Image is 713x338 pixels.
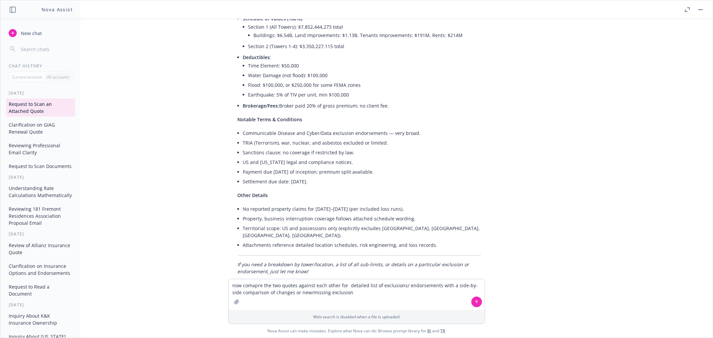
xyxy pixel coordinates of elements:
[47,74,69,80] p: All accounts
[248,22,481,41] li: Section 1 (All Towers): $7,852,444,273 total
[6,119,75,137] button: Clarification on GIAG Renewal Quote
[243,14,481,52] li: :
[243,240,481,250] li: Attachments reference detailed location schedules, risk engineering, and loss records.
[19,30,42,37] span: New chat
[6,27,75,39] button: New chat
[441,328,446,334] a: TR
[243,167,481,177] li: Payment due [DATE] of inception; premium split available.
[238,116,303,123] span: Notable Terms & Conditions
[1,63,81,69] div: Chat History
[1,231,81,237] div: [DATE]
[41,6,73,13] h1: Nova Assist
[238,192,268,198] span: Other Details
[6,281,75,299] button: Request to Read a Document
[254,30,481,40] li: Buildings: $6.54B, Land Improvements: $1.13B, Tenants Improvements: $191M, Rents: $214M
[233,314,481,320] p: Web search is disabled when a file is uploaded
[243,204,481,214] li: No reported property claims for [DATE]–[DATE] (per included loss runs).
[12,74,42,80] p: Current account
[6,261,75,279] button: Clarification on Insurance Options and Endorsements
[243,157,481,167] li: US and [US_STATE] legal and compliance notices.
[248,90,481,100] li: Earthquake: 5% of TIV per unit, min $100,000
[238,261,469,275] em: If you need a breakdown by tower/location, a list of all sub-limits, or details on a particular e...
[243,103,279,109] span: Brokerage/Fees:
[268,324,446,338] span: Nova Assist can make mistakes. Explore what Nova can do: Browse prompt library for and
[6,140,75,158] button: Reviewing Professional Email Clarity
[243,52,481,101] li: :
[6,161,75,172] button: Request to Scan Documents
[229,279,485,310] textarea: now comapre the two quotes against each other for detailed list of exclusions/ endorsements with ...
[6,240,75,258] button: Review of Allianz Insurance Quote
[243,148,481,157] li: Sanctions clause: no coverage if restricted by law.
[243,128,481,138] li: Communicable Disease and Cyber/Data exclusion endorsements — very broad.
[1,302,81,308] div: [DATE]
[248,70,481,80] li: Water Damage (not flood): $100,000
[243,223,481,240] li: Territorial scope: US and possessions only (explicitly excludes [GEOGRAPHIC_DATA], [GEOGRAPHIC_DA...
[6,99,75,117] button: Request to Scan an Attached Quote
[248,61,481,70] li: Time Element: $50,000
[6,310,75,328] button: Inquiry About K&K Insurance Ownership
[248,80,481,90] li: Flood: $100,000, or $250,000 for some FEMA zones
[19,44,73,54] input: Search chats
[243,177,481,186] li: Settlement due date: [DATE].
[1,174,81,180] div: [DATE]
[428,328,432,334] a: BI
[243,101,481,111] li: Broker paid 20% of gross premium; no client fee.
[243,214,481,223] li: Property, business interruption coverage follows attached schedule wording.
[248,41,481,51] li: Section 2 (Towers 1-4): $3,350,227,115 total
[6,203,75,228] button: Reviewing 181 Fremont Residences Association Proposal Email
[243,54,270,60] span: Deductibles
[6,183,75,201] button: Understanding Rate Calculations Mathematically
[243,138,481,148] li: TRIA (Terrorism), war, nuclear, and asbestos excluded or limited.
[1,90,81,96] div: [DATE]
